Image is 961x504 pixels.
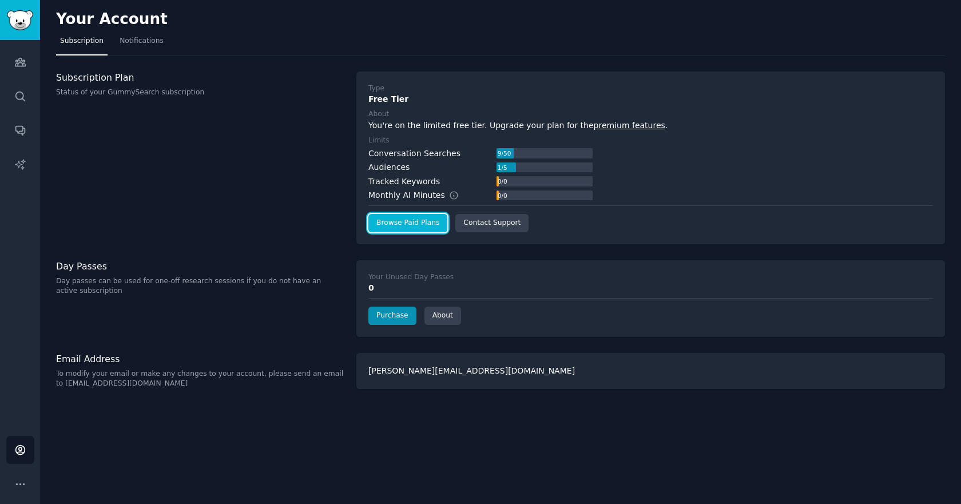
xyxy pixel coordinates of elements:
div: Limits [368,136,390,146]
a: Notifications [116,32,168,55]
div: Conversation Searches [368,148,460,160]
div: You're on the limited free tier. Upgrade your plan for the . [368,120,933,132]
p: Day passes can be used for one-off research sessions if you do not have an active subscription [56,276,344,296]
div: Monthly AI Minutes [368,189,471,201]
a: Browse Paid Plans [368,214,447,232]
div: Tracked Keywords [368,176,440,188]
div: Free Tier [368,93,933,105]
div: Your Unused Day Passes [368,272,454,283]
p: To modify your email or make any changes to your account, please send an email to [EMAIL_ADDRESS]... [56,369,344,389]
div: 1 / 5 [497,162,508,173]
a: premium features [594,121,665,130]
img: GummySearch logo [7,10,33,30]
div: [PERSON_NAME][EMAIL_ADDRESS][DOMAIN_NAME] [356,353,945,389]
div: Type [368,84,384,94]
h3: Day Passes [56,260,344,272]
h3: Subscription Plan [56,72,344,84]
div: About [368,109,389,120]
span: Subscription [60,36,104,46]
div: 9 / 50 [497,148,512,158]
span: Notifications [120,36,164,46]
a: About [424,307,461,325]
div: Audiences [368,161,410,173]
a: Subscription [56,32,108,55]
h3: Email Address [56,353,344,365]
div: 0 / 0 [497,176,508,186]
div: 0 [368,282,933,294]
div: 0 / 0 [497,191,508,201]
a: Contact Support [455,214,529,232]
h2: Your Account [56,10,168,29]
p: Status of your GummySearch subscription [56,88,344,98]
a: Purchase [368,307,416,325]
